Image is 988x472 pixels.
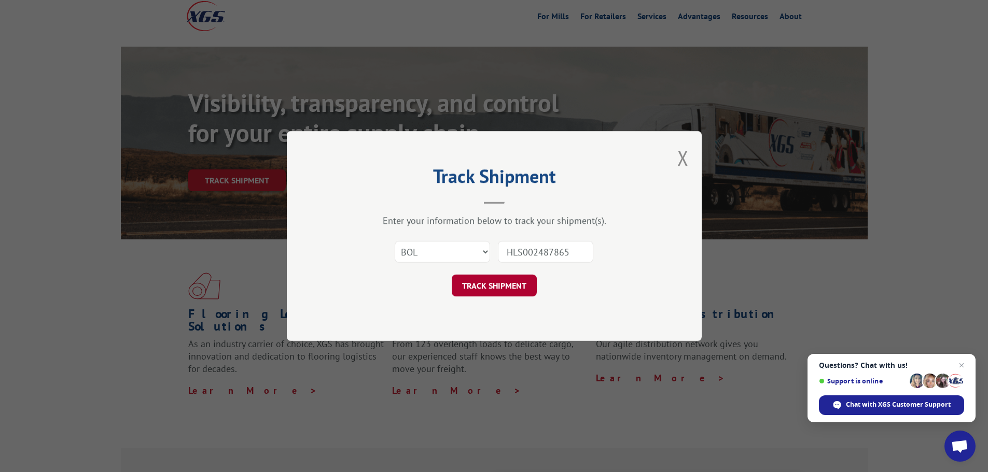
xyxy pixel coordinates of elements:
span: Questions? Chat with us! [819,361,964,369]
span: Support is online [819,377,906,385]
button: TRACK SHIPMENT [452,275,537,296]
h2: Track Shipment [339,169,650,189]
button: Close modal [677,144,689,171]
span: Chat with XGS Customer Support [846,400,951,409]
input: Number(s) [498,241,593,263]
div: Enter your information below to track your shipment(s). [339,214,650,226]
a: Open chat [944,431,976,462]
span: Chat with XGS Customer Support [819,395,964,415]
